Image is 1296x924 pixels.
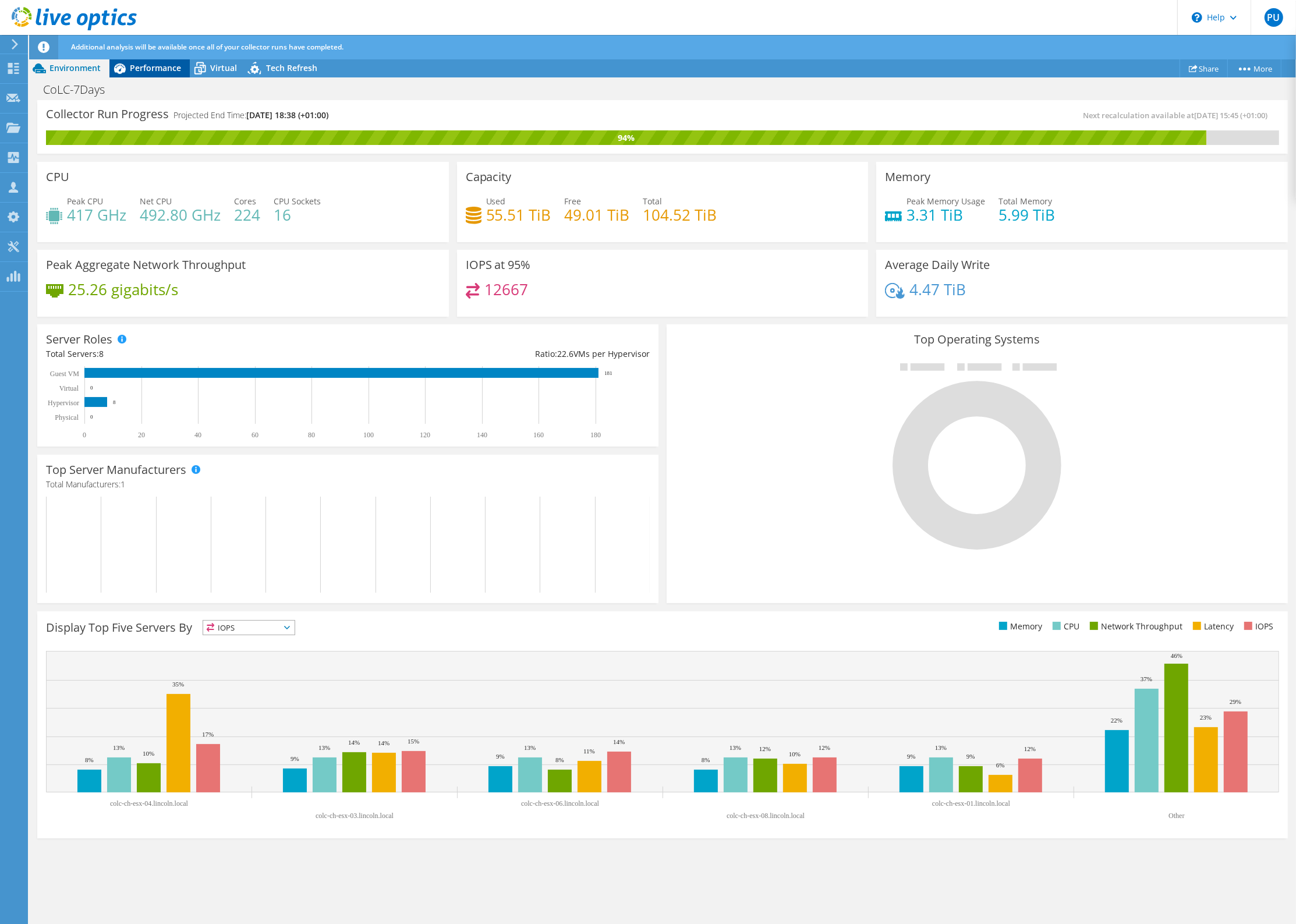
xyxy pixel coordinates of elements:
span: IOPS [203,621,295,635]
text: 6% [996,762,1005,769]
text: 37% [1141,675,1152,682]
h3: CPU [46,171,69,183]
h3: IOPS at 95% [466,259,531,271]
span: [DATE] 18:38 (+01:00) [246,109,328,121]
h4: 16 [274,208,321,221]
text: 100 [363,431,374,439]
h3: Average Daily Write [885,259,990,271]
span: Cores [234,196,256,207]
text: 9% [907,753,916,760]
text: 13% [113,744,125,751]
h1: CoLC-7Days [38,83,123,96]
text: 35% [172,681,184,688]
text: 8% [702,756,710,763]
span: Tech Refresh [266,62,317,73]
text: 10% [789,750,801,757]
text: colc-ch-esx-01.lincoln.local [932,799,1011,808]
div: 94% [46,132,1206,144]
text: 9% [966,753,975,760]
text: 9% [496,753,505,760]
span: Total [643,196,663,207]
h3: Peak Aggregate Network Throughput [46,259,246,271]
li: IOPS [1241,620,1273,633]
text: Hypervisor [48,399,79,407]
text: colc-ch-esx-03.lincoln.local [316,812,394,820]
span: Environment [49,62,101,73]
h4: 5.99 TiB [998,208,1055,221]
span: Additional analysis will be available once all of your collector runs have completed. [71,42,344,52]
text: Virtual [59,384,79,392]
text: Physical [55,413,79,422]
text: Guest VM [50,370,79,378]
h4: 492.80 GHz [140,208,221,221]
text: 0 [83,431,86,439]
li: CPU [1050,620,1079,633]
div: Ratio: VMs per Hypervisor [348,348,649,360]
text: 0 [90,385,93,391]
h4: 55.51 TiB [486,208,551,221]
h4: 49.01 TiB [565,208,630,221]
text: 14% [613,738,625,745]
text: 11% [583,748,595,755]
text: 14% [348,739,360,746]
span: [DATE] 15:45 (+01:00) [1194,110,1267,121]
a: More [1227,59,1281,77]
text: 40 [194,431,201,439]
h4: 417 GHz [67,208,126,221]
span: Used [486,196,506,207]
span: 22.6 [557,348,573,359]
text: 60 [252,431,259,439]
h3: Capacity [466,171,512,183]
span: Peak Memory Usage [907,196,985,207]
h4: 3.31 TiB [907,208,985,221]
text: 29% [1230,698,1241,705]
span: Virtual [210,62,237,73]
span: 8 [99,348,104,359]
span: 1 [121,479,125,490]
span: Total Memory [998,196,1052,207]
span: PU [1265,8,1283,27]
div: Total Servers: [46,348,348,360]
text: 120 [420,431,430,439]
span: Next recalculation available at [1083,110,1273,121]
text: 181 [604,370,612,376]
text: colc-ch-esx-08.lincoln.local [727,812,805,820]
h3: Memory [885,171,930,183]
text: colc-ch-esx-04.lincoln.local [110,799,189,808]
text: 140 [477,431,487,439]
span: Net CPU [140,196,172,207]
span: Performance [130,62,181,73]
svg: \n [1192,12,1202,23]
text: 160 [533,431,544,439]
text: 20 [138,431,145,439]
text: 180 [590,431,601,439]
li: Memory [996,620,1042,633]
text: 46% [1171,652,1182,659]
text: 10% [143,750,154,757]
h4: Total Manufacturers: [46,478,650,491]
li: Latency [1190,620,1234,633]
text: 8% [85,756,94,763]
text: 12% [1024,745,1036,752]
text: 8 [113,399,116,405]
text: 14% [378,739,389,746]
text: 9% [291,755,299,762]
h4: 104.52 TiB [643,208,717,221]
text: 8% [555,756,564,763]
span: CPU Sockets [274,196,321,207]
text: 17% [202,731,214,738]
h3: Top Server Manufacturers [46,463,186,476]
span: Free [565,196,582,207]
h3: Server Roles [46,333,112,346]
h4: 25.26 gigabits/s [68,283,178,296]
h4: 224 [234,208,260,221]
li: Network Throughput [1087,620,1182,633]
h4: Projected End Time: [173,109,328,122]
text: 22% [1111,717,1123,724]
text: 80 [308,431,315,439]
text: 13% [524,744,536,751]
h3: Top Operating Systems [675,333,1279,346]
a: Share [1180,59,1228,77]
text: 13% [935,744,947,751]
text: Other [1168,812,1184,820]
